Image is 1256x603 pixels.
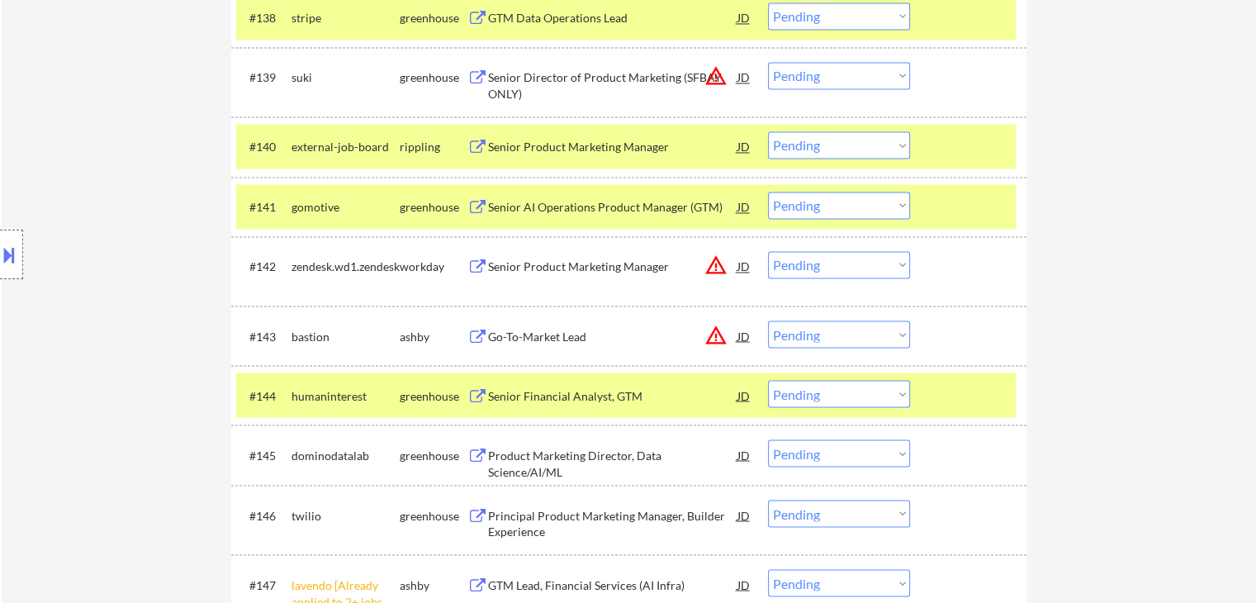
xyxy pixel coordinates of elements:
[291,507,400,524] div: twilio
[291,199,400,216] div: gomotive
[736,439,752,469] div: JD
[488,199,737,216] div: Senior AI Operations Product Manager (GTM)
[736,2,752,32] div: JD
[291,387,400,404] div: humaninterest
[249,507,278,524] div: #146
[488,387,737,404] div: Senior Financial Analyst, GTM
[400,10,467,26] div: greenhouse
[736,251,752,281] div: JD
[400,69,467,86] div: greenhouse
[488,447,737,479] div: Product Marketing Director, Data Science/AI/ML
[488,328,737,344] div: Go-To-Market Lead
[291,10,400,26] div: stripe
[488,577,737,593] div: GTM Lead, Financial Services (AI Infra)
[736,320,752,350] div: JD
[736,62,752,92] div: JD
[736,192,752,221] div: JD
[400,507,467,524] div: greenhouse
[400,259,467,275] div: workday
[704,254,728,277] button: warning_amber
[291,328,400,344] div: bastion
[736,131,752,161] div: JD
[291,139,400,155] div: external-job-board
[736,380,752,410] div: JD
[400,139,467,155] div: rippling
[488,69,737,102] div: Senior Director of Product Marketing (SFBAY ONLY)
[488,10,737,26] div: GTM Data Operations Lead
[736,569,752,599] div: JD
[249,10,278,26] div: #138
[291,259,400,275] div: zendesk.wd1.zendesk
[291,69,400,86] div: suki
[249,577,278,593] div: #147
[488,259,737,275] div: Senior Product Marketing Manager
[400,387,467,404] div: greenhouse
[488,139,737,155] div: Senior Product Marketing Manager
[291,447,400,463] div: dominodatalab
[249,447,278,463] div: #145
[736,500,752,529] div: JD
[400,328,467,344] div: ashby
[400,199,467,216] div: greenhouse
[704,323,728,346] button: warning_amber
[704,64,728,88] button: warning_amber
[400,577,467,593] div: ashby
[488,507,737,539] div: Principal Product Marketing Manager, Builder Experience
[249,69,278,86] div: #139
[400,447,467,463] div: greenhouse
